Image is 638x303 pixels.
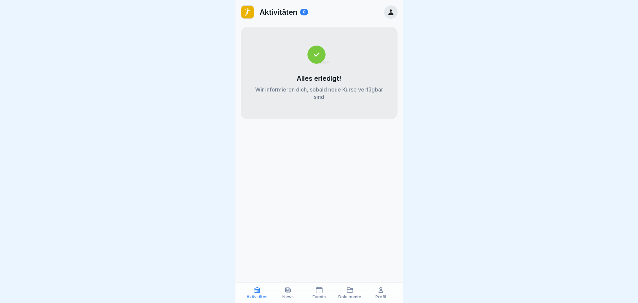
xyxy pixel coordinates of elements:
[260,8,297,16] p: Aktivitäten
[282,295,294,299] p: News
[297,74,341,82] p: Alles erledigt!
[241,6,254,18] img: oo2rwhh5g6mqyfqxhtbddxvd.png
[246,295,268,299] p: Aktivitäten
[312,295,326,299] p: Events
[338,295,361,299] p: Dokumente
[375,295,386,299] p: Profil
[300,9,308,15] div: 0
[254,86,384,101] p: Wir informieren dich, sobald neue Kurse verfügbar sind
[307,46,331,64] img: completed.svg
